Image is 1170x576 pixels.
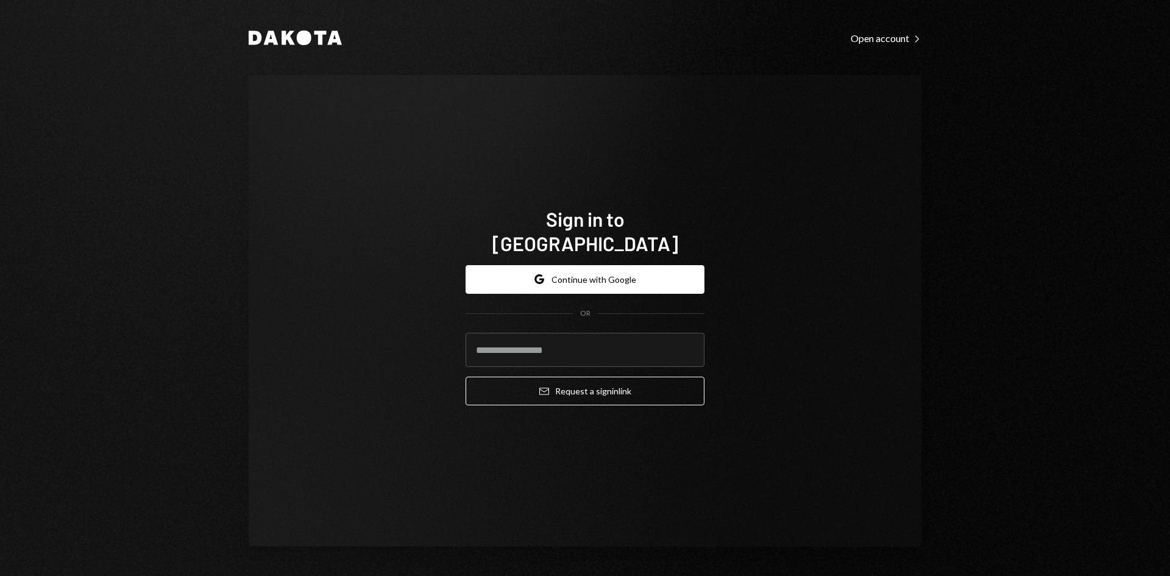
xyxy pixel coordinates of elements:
button: Continue with Google [466,265,704,294]
div: Open account [851,32,921,44]
h1: Sign in to [GEOGRAPHIC_DATA] [466,207,704,255]
button: Request a signinlink [466,377,704,405]
div: OR [580,308,590,319]
a: Open account [851,31,921,44]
